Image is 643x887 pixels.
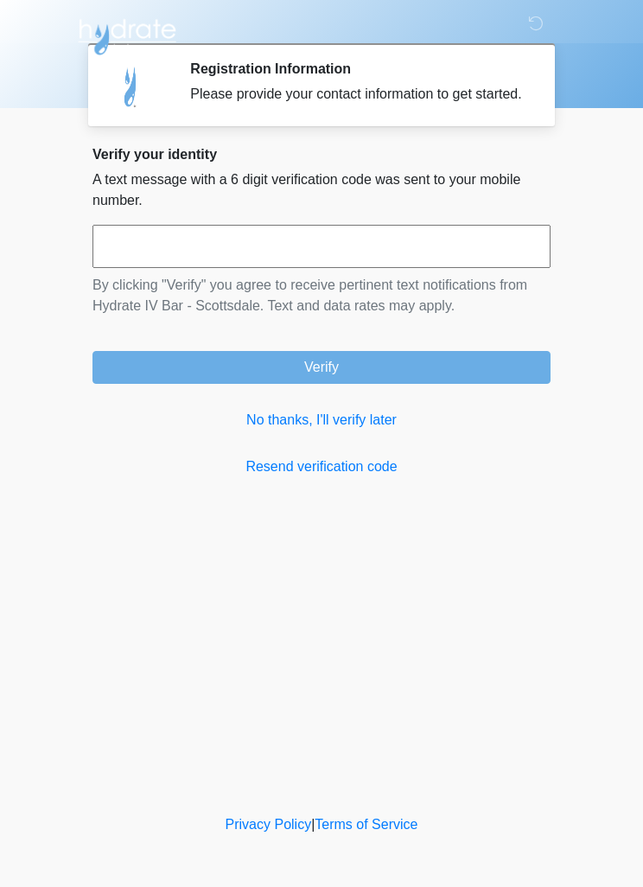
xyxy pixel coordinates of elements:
a: No thanks, I'll verify later [92,410,551,431]
a: Terms of Service [315,817,417,832]
a: Resend verification code [92,456,551,477]
a: | [311,817,315,832]
a: Privacy Policy [226,817,312,832]
p: A text message with a 6 digit verification code was sent to your mobile number. [92,169,551,211]
div: Please provide your contact information to get started. [190,84,525,105]
h2: Verify your identity [92,146,551,163]
img: Agent Avatar [105,61,157,112]
img: Hydrate IV Bar - Scottsdale Logo [75,13,179,56]
button: Verify [92,351,551,384]
p: By clicking "Verify" you agree to receive pertinent text notifications from Hydrate IV Bar - Scot... [92,275,551,316]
